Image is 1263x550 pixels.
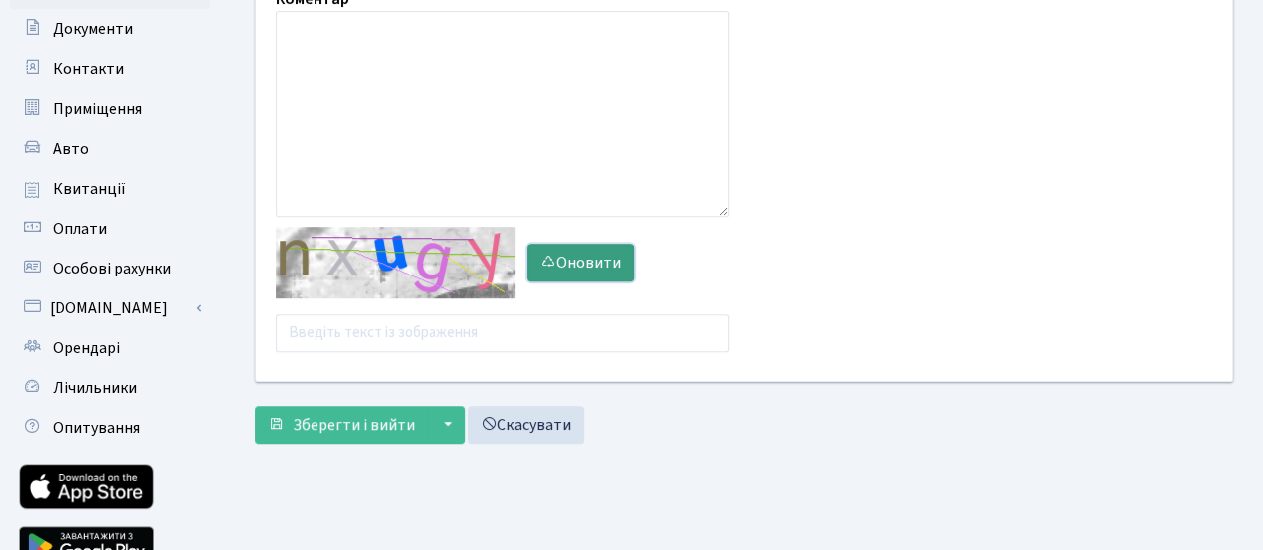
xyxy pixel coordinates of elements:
img: default [276,227,515,298]
a: Особові рахунки [10,249,210,288]
span: Квитанції [53,178,126,200]
span: Документи [53,18,133,40]
a: Авто [10,129,210,169]
span: Зберегти і вийти [293,414,415,436]
input: Введіть текст із зображення [276,314,729,352]
a: [DOMAIN_NAME] [10,288,210,328]
span: Опитування [53,417,140,439]
span: Контакти [53,58,124,80]
button: Зберегти і вийти [255,406,428,444]
a: Оплати [10,209,210,249]
span: Лічильники [53,377,137,399]
a: Документи [10,9,210,49]
a: Орендарі [10,328,210,368]
a: Скасувати [468,406,584,444]
span: Авто [53,138,89,160]
a: Приміщення [10,89,210,129]
a: Опитування [10,408,210,448]
span: Особові рахунки [53,258,171,279]
span: Приміщення [53,98,142,120]
button: Оновити [527,244,634,281]
a: Квитанції [10,169,210,209]
span: Орендарі [53,337,120,359]
a: Контакти [10,49,210,89]
a: Лічильники [10,368,210,408]
span: Оплати [53,218,107,240]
